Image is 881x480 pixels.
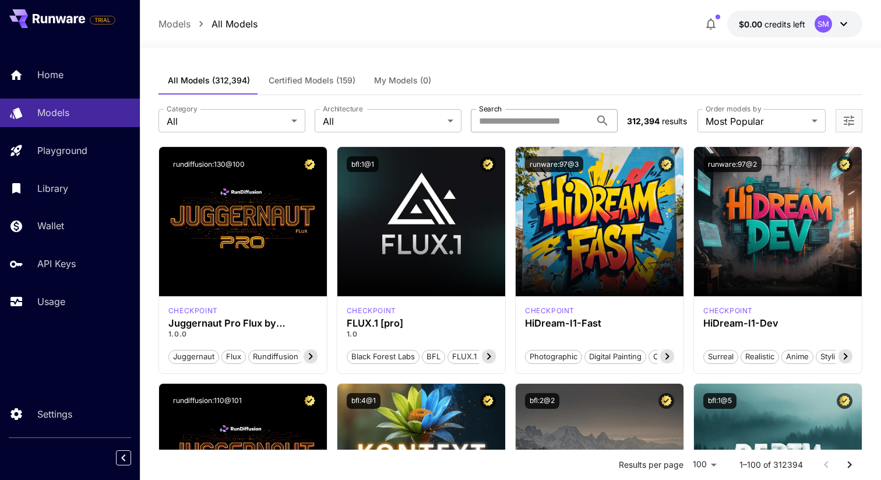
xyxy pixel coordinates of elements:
button: Digital Painting [584,349,646,364]
span: flux [222,351,245,363]
button: flux [221,349,246,364]
div: fluxpro [347,306,396,316]
button: bfl:1@5 [703,393,736,409]
span: FLUX.1 [pro] [448,351,501,363]
span: BFL [422,351,445,363]
button: runware:97@3 [525,156,583,172]
button: juggernaut [168,349,219,364]
h3: Juggernaut Pro Flux by RunDiffusion [168,318,318,329]
span: Photographic [526,351,582,363]
p: 1.0.0 [168,329,318,339]
div: HiDream Dev [703,306,753,316]
p: Library [37,181,68,195]
div: FLUX.1 D [168,306,218,316]
div: HiDream Fast [525,306,575,316]
label: Category [167,104,198,114]
label: Order models by [706,104,761,114]
span: Surreal [704,351,738,363]
p: Playground [37,143,87,157]
span: Digital Painting [585,351,646,363]
button: Realistic [741,349,779,364]
div: 100 [688,456,721,473]
span: juggernaut [169,351,219,363]
button: BFL [422,349,445,364]
div: Collapse sidebar [125,447,140,468]
h3: HiDream-I1-Dev [703,318,852,329]
p: checkpoint [525,306,575,316]
p: checkpoint [168,306,218,316]
label: Search [479,104,502,114]
button: Certified Model – Vetted for best performance and includes a commercial license. [480,156,496,172]
span: Certified Models (159) [269,75,355,86]
span: $0.00 [739,19,764,29]
button: Black Forest Labs [347,349,420,364]
p: Wallet [37,219,64,233]
button: Stylized [816,349,853,364]
h3: HiDream-I1-Fast [525,318,674,329]
button: $0.00SM [727,10,862,37]
span: Anime [782,351,813,363]
a: Models [158,17,191,31]
span: My Models (0) [374,75,431,86]
button: rundiffusion [248,349,303,364]
span: All [167,114,287,128]
button: Cinematic [649,349,693,364]
span: All Models (312,394) [168,75,250,86]
p: checkpoint [347,306,396,316]
div: SM [815,15,832,33]
span: Black Forest Labs [347,351,419,363]
p: 1–100 of 312394 [739,459,803,471]
button: Anime [781,349,813,364]
nav: breadcrumb [158,17,258,31]
button: bfl:1@1 [347,156,379,172]
span: Stylized [816,351,852,363]
button: Surreal [703,349,738,364]
a: All Models [212,17,258,31]
button: FLUX.1 [pro] [447,349,502,364]
span: 312,394 [627,116,660,126]
span: rundiffusion [249,351,302,363]
button: Certified Model – Vetted for best performance and includes a commercial license. [302,156,318,172]
button: Certified Model – Vetted for best performance and includes a commercial license. [480,393,496,409]
p: API Keys [37,257,76,271]
span: All [323,114,443,128]
button: Certified Model – Vetted for best performance and includes a commercial license. [658,393,674,409]
button: Collapse sidebar [116,450,131,465]
p: Models [37,106,69,120]
span: Realistic [741,351,778,363]
button: Go to next page [838,453,861,477]
h3: FLUX.1 [pro] [347,318,496,329]
button: Certified Model – Vetted for best performance and includes a commercial license. [837,393,852,409]
span: credits left [764,19,805,29]
p: Results per page [619,459,683,471]
p: 1.0 [347,329,496,339]
span: Cinematic [649,351,693,363]
span: Most Popular [706,114,807,128]
span: TRIAL [90,16,115,24]
p: Usage [37,295,65,309]
button: Certified Model – Vetted for best performance and includes a commercial license. [302,393,318,409]
p: Settings [37,407,72,421]
div: $0.00 [739,18,805,30]
button: Certified Model – Vetted for best performance and includes a commercial license. [658,156,674,172]
p: Home [37,68,64,82]
button: Certified Model – Vetted for best performance and includes a commercial license. [837,156,852,172]
button: Open more filters [842,114,856,128]
span: Add your payment card to enable full platform functionality. [90,13,115,27]
button: runware:97@2 [703,156,762,172]
button: bfl:2@2 [525,393,559,409]
label: Architecture [323,104,362,114]
span: results [662,116,687,126]
p: checkpoint [703,306,753,316]
button: bfl:4@1 [347,393,380,409]
button: rundiffusion:110@101 [168,393,246,409]
button: Photographic [525,349,582,364]
button: rundiffusion:130@100 [168,156,249,172]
